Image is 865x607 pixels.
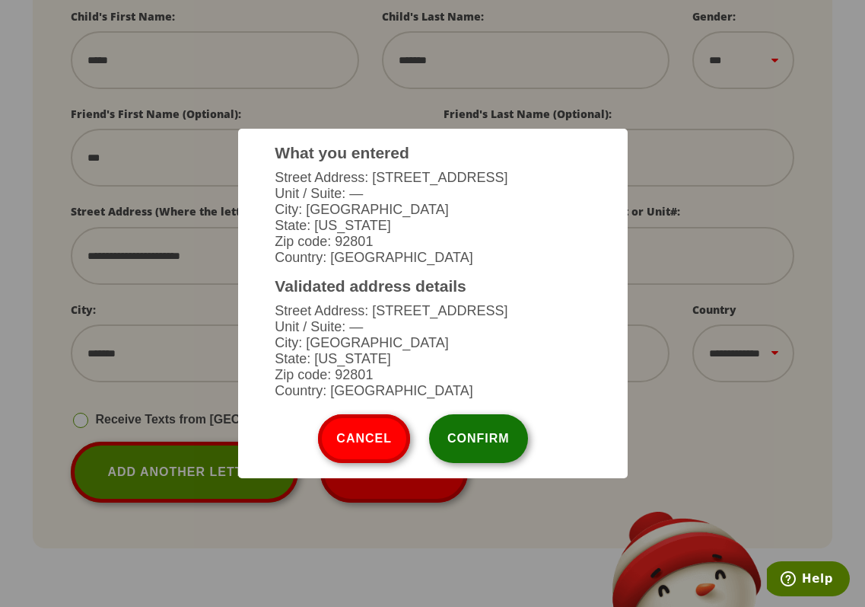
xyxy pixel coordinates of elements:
[318,414,410,463] button: Cancel
[275,170,590,186] li: Street Address: [STREET_ADDRESS]
[429,414,528,463] button: Confirm
[275,383,590,399] li: Country: [GEOGRAPHIC_DATA]
[275,367,590,383] li: Zip code: 92801
[275,319,590,335] li: Unit / Suite: —
[275,218,590,234] li: State: [US_STATE]
[275,144,590,162] h3: What you entered
[275,277,590,296] h3: Validated address details
[275,351,590,367] li: State: [US_STATE]
[275,250,590,266] li: Country: [GEOGRAPHIC_DATA]
[275,303,590,319] li: Street Address: [STREET_ADDRESS]
[275,202,590,218] li: City: [GEOGRAPHIC_DATA]
[275,234,590,250] li: Zip code: 92801
[767,561,850,599] iframe: Opens a widget where you can find more information
[275,186,590,202] li: Unit / Suite: —
[275,335,590,351] li: City: [GEOGRAPHIC_DATA]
